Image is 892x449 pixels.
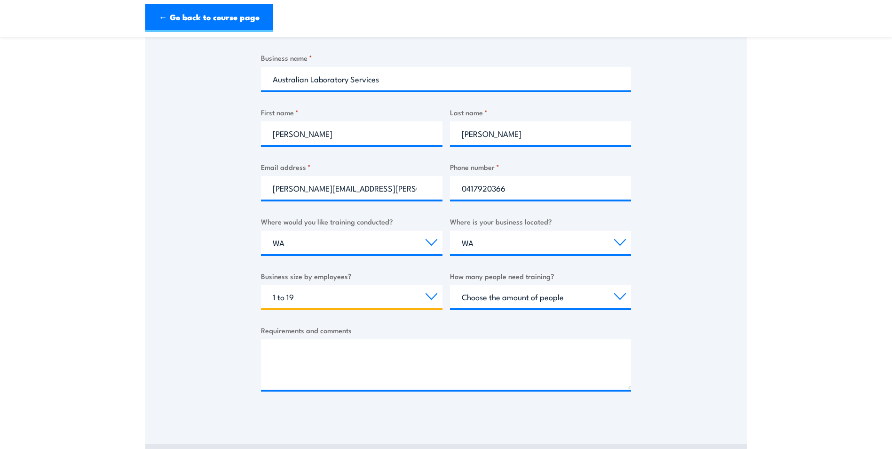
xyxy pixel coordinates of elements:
[261,161,442,172] label: Email address
[450,216,632,227] label: Where is your business located?
[450,161,632,172] label: Phone number
[450,107,632,118] label: Last name
[261,107,442,118] label: First name
[261,271,442,281] label: Business size by employees?
[145,4,273,32] a: ← Go back to course page
[261,52,631,63] label: Business name
[261,325,631,336] label: Requirements and comments
[261,216,442,227] label: Where would you like training conducted?
[450,271,632,281] label: How many people need training?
